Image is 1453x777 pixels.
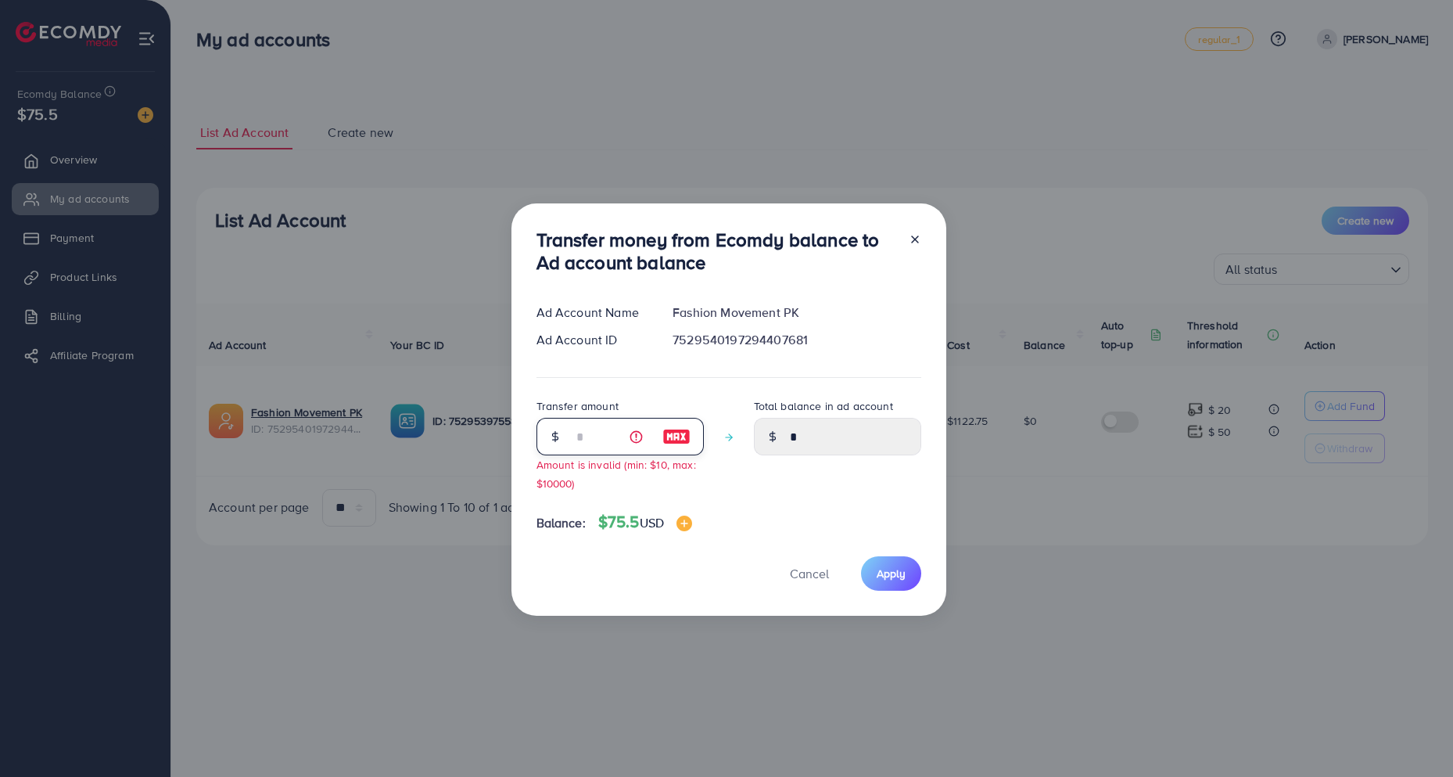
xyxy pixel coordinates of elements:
h4: $75.5 [598,513,692,532]
span: Cancel [790,565,829,582]
label: Transfer amount [536,398,619,414]
span: Balance: [536,514,586,532]
small: Amount is invalid (min: $10, max: $10000) [536,457,696,490]
h3: Transfer money from Ecomdy balance to Ad account balance [536,228,896,274]
div: 7529540197294407681 [660,331,933,349]
div: Ad Account ID [524,331,661,349]
img: image [676,516,692,531]
span: Apply [877,566,906,581]
button: Cancel [770,556,848,590]
label: Total balance in ad account [754,398,893,414]
div: Fashion Movement PK [660,304,933,322]
span: USD [640,514,664,531]
img: image [662,427,691,446]
button: Apply [861,556,921,590]
iframe: Chat [1387,707,1441,765]
div: Ad Account Name [524,304,661,322]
